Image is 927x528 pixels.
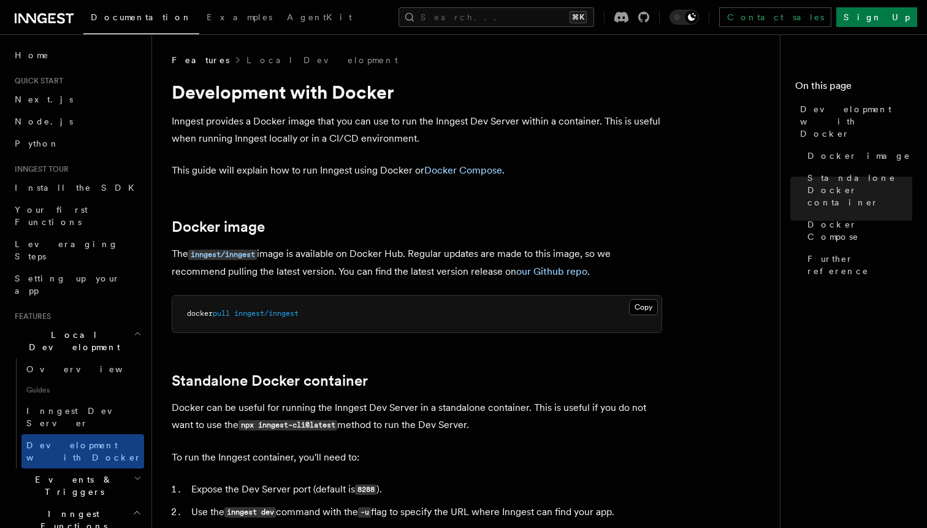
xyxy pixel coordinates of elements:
button: Toggle dark mode [669,10,699,25]
code: -u [358,507,371,518]
kbd: ⌘K [570,11,587,23]
a: Docker image [172,218,265,235]
a: Sign Up [836,7,917,27]
li: Expose the Dev Server port (default is ). [188,481,662,499]
span: Next.js [15,94,73,104]
span: inngest/inngest [234,309,299,318]
a: Inngest Dev Server [21,400,144,434]
a: Leveraging Steps [10,233,144,267]
h4: On this page [795,78,912,98]
span: Development with Docker [26,440,142,462]
span: Home [15,49,49,61]
a: Docker Compose [803,213,912,248]
span: pull [213,309,230,318]
h1: Development with Docker [172,81,662,103]
a: inngest/inngest [188,248,257,259]
a: Python [10,132,144,155]
a: Further reference [803,248,912,282]
li: Use the command with the flag to specify the URL where Inngest can find your app. [188,503,662,521]
span: AgentKit [287,12,352,22]
a: Examples [199,4,280,33]
span: Standalone Docker container [807,172,912,209]
a: Standalone Docker container [172,372,368,389]
span: Overview [26,364,153,374]
a: Node.js [10,110,144,132]
span: Further reference [807,253,912,277]
button: Copy [629,299,658,315]
span: Events & Triggers [10,473,134,498]
a: our Github repo [516,266,587,277]
a: Docker Compose [424,164,502,176]
a: Development with Docker [21,434,144,469]
button: Search...⌘K [399,7,594,27]
a: Next.js [10,88,144,110]
p: Inngest provides a Docker image that you can use to run the Inngest Dev Server within a container... [172,113,662,147]
code: 8288 [355,484,376,495]
a: Home [10,44,144,66]
span: Your first Functions [15,205,88,227]
span: Documentation [91,12,192,22]
a: Docker image [803,145,912,167]
code: inngest dev [224,507,276,518]
span: Development with Docker [800,103,912,140]
span: Docker Compose [807,218,912,243]
span: Setting up your app [15,274,120,296]
code: npx inngest-cli@latest [238,420,337,430]
code: inngest/inngest [188,250,257,260]
span: docker [187,309,213,318]
p: This guide will explain how to run Inngest using Docker or . [172,162,662,179]
span: Python [15,139,59,148]
span: Quick start [10,76,63,86]
div: Local Development [10,358,144,469]
p: To run the Inngest container, you'll need to: [172,449,662,466]
span: Guides [21,380,144,400]
a: AgentKit [280,4,359,33]
span: Features [172,54,229,66]
span: Inngest Dev Server [26,406,131,428]
a: Setting up your app [10,267,144,302]
p: Docker can be useful for running the Inngest Dev Server in a standalone container. This is useful... [172,399,662,434]
span: Install the SDK [15,183,142,193]
span: Features [10,312,51,321]
span: Local Development [10,329,134,353]
a: Development with Docker [795,98,912,145]
a: Documentation [83,4,199,34]
span: Node.js [15,117,73,126]
p: The image is available on Docker Hub. Regular updates are made to this image, so we recommend pul... [172,245,662,280]
a: Your first Functions [10,199,144,233]
span: Leveraging Steps [15,239,118,261]
button: Events & Triggers [10,469,144,503]
a: Overview [21,358,144,380]
a: Install the SDK [10,177,144,199]
a: Standalone Docker container [803,167,912,213]
button: Local Development [10,324,144,358]
span: Inngest tour [10,164,69,174]
a: Local Development [246,54,398,66]
a: Contact sales [719,7,831,27]
span: Examples [207,12,272,22]
span: Docker image [807,150,910,162]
